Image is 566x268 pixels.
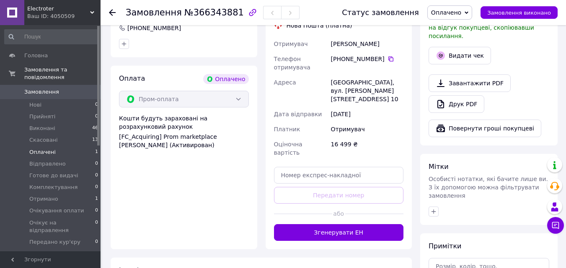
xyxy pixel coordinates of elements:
[29,136,58,144] span: Скасовані
[274,111,322,117] span: Дата відправки
[95,148,98,156] span: 1
[29,125,55,132] span: Виконані
[95,238,98,246] span: 0
[29,113,55,120] span: Прийняті
[274,141,302,156] span: Оціночна вартість
[126,8,182,18] span: Замовлення
[329,122,405,137] div: Отримувач
[429,74,511,92] a: Завантажити PDF
[92,136,98,144] span: 13
[95,101,98,109] span: 0
[429,95,484,113] a: Друк PDF
[29,184,78,191] span: Комплектування
[119,74,145,82] span: Оплата
[329,75,405,107] div: [GEOGRAPHIC_DATA], вул. [PERSON_NAME][STREET_ADDRESS] 10
[331,55,403,63] div: [PHONE_NUMBER]
[29,101,41,109] span: Нові
[274,79,296,86] span: Адреса
[24,66,101,81] span: Замовлення та повідомлення
[109,8,116,17] div: Повернутися назад
[29,148,56,156] span: Оплачені
[95,172,98,179] span: 0
[481,6,558,19] button: Замовлення виконано
[29,195,58,203] span: Отримано
[4,29,99,44] input: Пошук
[29,250,95,265] span: Замовлення з [PERSON_NAME]
[29,172,78,179] span: Готове до видачі
[329,36,405,51] div: [PERSON_NAME]
[284,21,354,30] div: Нова Пошта (платна)
[429,163,449,171] span: Мітки
[184,8,244,18] span: №366343881
[203,74,248,84] div: Оплачено
[127,24,182,32] div: [PHONE_NUMBER]
[332,209,345,218] span: або
[92,125,98,132] span: 46
[274,167,404,184] input: Номер експрес-накладної
[329,137,405,160] div: 16 499 ₴
[329,107,405,122] div: [DATE]
[429,16,546,39] span: У вас є 30 днів, щоб відправити запит на відгук покупцеві, скопіювавши посилання.
[29,238,80,246] span: Передано кур'єру
[27,5,90,13] span: Electroter
[429,47,491,64] button: Видати чек
[429,242,461,250] span: Примітки
[342,8,419,17] div: Статус замовлення
[95,113,98,120] span: 0
[119,114,249,149] div: Кошти будуть зараховані на розрахунковий рахунок
[429,176,548,199] span: Особисті нотатки, які бачите лише ви. З їх допомогою можна фільтрувати замовлення
[547,217,564,234] button: Чат з покупцем
[95,250,98,265] span: 0
[274,126,300,133] span: Платник
[119,133,249,149] div: [FC_Acquiring] Prom marketplace [PERSON_NAME] (Активирован)
[24,52,48,59] span: Головна
[431,9,461,16] span: Оплачено
[29,219,95,234] span: Очікує на відправлення
[27,13,101,20] div: Ваш ID: 4050509
[95,207,98,214] span: 0
[274,56,310,71] span: Телефон отримувача
[24,88,59,96] span: Замовлення
[274,224,404,241] button: Згенерувати ЕН
[95,195,98,203] span: 1
[95,184,98,191] span: 0
[29,207,84,214] span: Очікування оплати
[95,219,98,234] span: 0
[95,160,98,168] span: 0
[429,120,541,137] button: Повернути гроші покупцеві
[487,10,551,16] span: Замовлення виконано
[274,41,308,47] span: Отримувач
[29,160,66,168] span: Відправлено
